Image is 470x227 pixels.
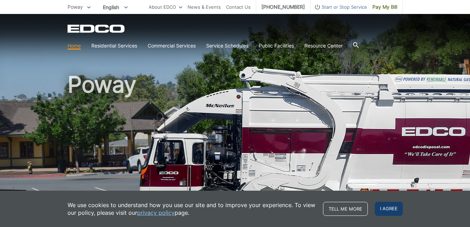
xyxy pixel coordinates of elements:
a: Commercial Services [148,42,196,50]
a: Contact Us [226,3,251,11]
a: Service Schedules [206,42,248,50]
a: News & Events [188,3,221,11]
span: English [98,1,133,13]
h1: Poway [68,73,403,227]
a: Home [68,42,81,50]
a: Resource Center [304,42,343,50]
span: I agree [375,202,403,216]
a: EDCD logo. Return to the homepage. [68,24,126,33]
p: We use cookies to understand how you use our site and to improve your experience. To view our pol... [68,201,316,217]
a: Tell me more [323,202,368,216]
a: Residential Services [91,42,137,50]
span: Poway [68,4,83,10]
a: privacy policy [137,209,175,217]
a: About EDCO [149,3,182,11]
a: Public Facilities [259,42,294,50]
span: Pay My Bill [372,3,397,11]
